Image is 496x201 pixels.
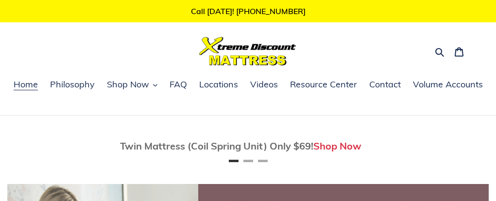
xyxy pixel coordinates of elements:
[285,78,362,92] a: Resource Center
[313,140,361,152] a: Shop Now
[408,78,488,92] a: Volume Accounts
[107,79,149,90] span: Shop Now
[364,78,406,92] a: Contact
[14,79,38,90] span: Home
[165,78,192,92] a: FAQ
[250,79,278,90] span: Videos
[245,78,283,92] a: Videos
[120,140,313,152] span: Twin Mattress (Coil Spring Unit) Only $69!
[229,160,239,162] button: Page 1
[413,79,483,90] span: Volume Accounts
[50,79,95,90] span: Philosophy
[194,78,243,92] a: Locations
[290,79,357,90] span: Resource Center
[9,78,43,92] a: Home
[369,79,401,90] span: Contact
[45,78,100,92] a: Philosophy
[102,78,162,92] button: Shop Now
[243,160,253,162] button: Page 2
[199,37,296,66] img: Xtreme Discount Mattress
[170,79,187,90] span: FAQ
[258,160,268,162] button: Page 3
[199,79,238,90] span: Locations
